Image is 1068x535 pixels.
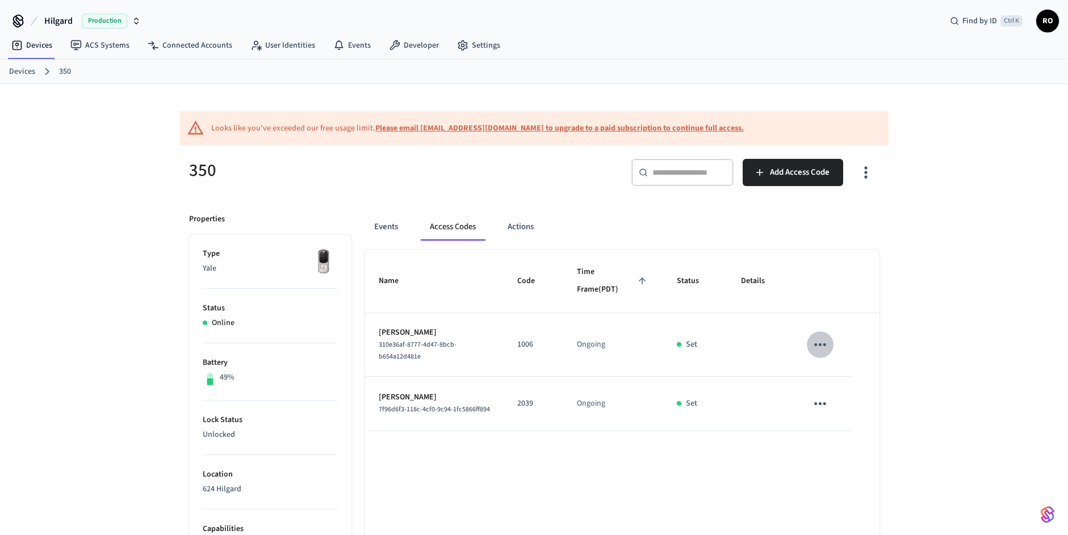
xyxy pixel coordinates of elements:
a: Events [324,35,380,56]
span: Details [741,272,780,290]
p: 49% [220,372,234,384]
span: 7f96d6f3-118c-4cf0-9c94-1fc5866ff894 [379,405,490,414]
p: Set [686,398,697,410]
div: Looks like you've exceeded our free usage limit. [211,123,744,134]
p: Properties [189,213,225,225]
button: Access Codes [421,213,485,241]
p: [PERSON_NAME] [379,391,490,403]
p: 624 Hilgard [203,483,338,495]
p: Set [686,339,697,351]
p: Battery [203,357,338,369]
p: 1006 [517,339,550,351]
img: Yale Assure Touchscreen Wifi Smart Lock, Satin Nickel, Front [309,248,338,276]
span: Time Frame(PDT) [577,263,650,299]
div: Find by IDCtrl K [941,11,1032,31]
button: Actions [499,213,543,241]
a: ACS Systems [61,35,139,56]
td: Ongoing [563,377,663,431]
span: Name [379,272,413,290]
button: RO [1036,10,1059,32]
span: RO [1037,11,1058,31]
a: Connected Accounts [139,35,241,56]
p: Capabilities [203,523,338,535]
a: Devices [9,66,35,78]
table: sticky table [365,250,879,431]
span: Hilgard [44,14,73,28]
h5: 350 [189,159,527,182]
a: Please email [EMAIL_ADDRESS][DOMAIN_NAME] to upgrade to a paid subscription to continue full access. [375,123,744,134]
p: Type [203,248,338,260]
span: Add Access Code [770,165,830,180]
div: ant example [365,213,879,241]
a: 350 [59,66,71,78]
a: Devices [2,35,61,56]
button: Events [365,213,407,241]
a: User Identities [241,35,324,56]
p: Lock Status [203,414,338,426]
span: Ctrl K [1000,15,1023,27]
span: Status [677,272,714,290]
img: SeamLogoGradient.69752ec5.svg [1041,505,1054,524]
p: Unlocked [203,429,338,441]
p: Location [203,469,338,481]
span: Production [82,14,127,28]
p: Status [203,302,338,314]
span: 310e36af-8777-4d47-8bcb-b654a12d481e [379,340,456,361]
span: Find by ID [962,15,997,27]
p: [PERSON_NAME] [379,327,490,339]
p: Online [212,317,234,329]
button: Add Access Code [743,159,843,186]
td: Ongoing [563,313,663,377]
p: Yale [203,263,338,275]
a: Settings [448,35,509,56]
a: Developer [380,35,448,56]
p: 2039 [517,398,550,410]
span: Code [517,272,550,290]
